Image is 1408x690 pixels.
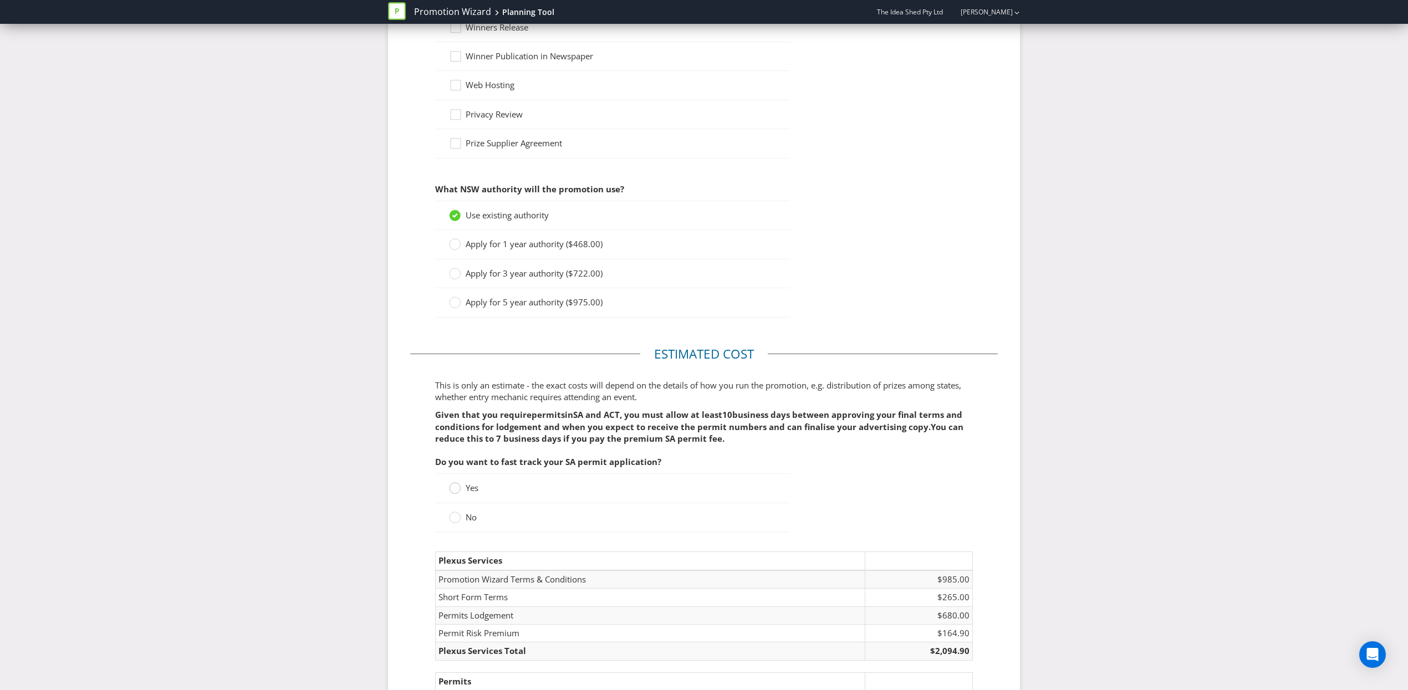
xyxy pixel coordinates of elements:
[436,624,865,642] td: Permit Risk Premium
[865,642,973,660] td: $2,094.90
[466,50,593,62] span: Winner Publication in Newspaper
[466,209,549,221] span: Use existing authority
[436,570,865,589] td: Promotion Wizard Terms & Conditions
[436,606,865,624] td: Permits Lodgement
[620,409,722,420] span: , you must allow at least
[865,570,973,589] td: $985.00
[877,7,943,17] span: The Idea Shed Pty Ltd
[435,421,963,444] span: You can reduce this to 7 business days if you pay the premium SA permit fee.
[436,642,865,660] td: Plexus Services Total
[950,7,1013,17] a: [PERSON_NAME]
[466,79,514,90] span: Web Hosting
[435,409,962,432] span: business days between approving your final terms and conditions for lodgement and when you expect...
[865,589,973,606] td: $265.00
[532,409,565,420] span: permits
[722,409,732,420] span: 10
[865,624,973,642] td: $164.90
[436,552,865,570] td: Plexus Services
[565,409,573,420] span: in
[1359,641,1386,668] div: Open Intercom Messenger
[865,606,973,624] td: $680.00
[436,589,865,606] td: Short Form Terms
[466,268,603,279] span: Apply for 3 year authority ($722.00)
[466,482,478,493] span: Yes
[414,6,491,18] a: Promotion Wizard
[435,380,973,403] p: This is only an estimate - the exact costs will depend on the details of how you run the promotio...
[435,183,624,195] span: What NSW authority will the promotion use?
[573,409,620,420] span: SA and ACT
[502,7,554,18] div: Planning Tool
[640,345,768,363] legend: Estimated cost
[466,238,603,249] span: Apply for 1 year authority ($468.00)
[435,409,532,420] span: Given that you require
[466,137,562,149] span: Prize Supplier Agreement
[466,297,603,308] span: Apply for 5 year authority ($975.00)
[435,456,661,467] span: Do you want to fast track your SA permit application?
[466,512,477,523] span: No
[466,109,523,120] span: Privacy Review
